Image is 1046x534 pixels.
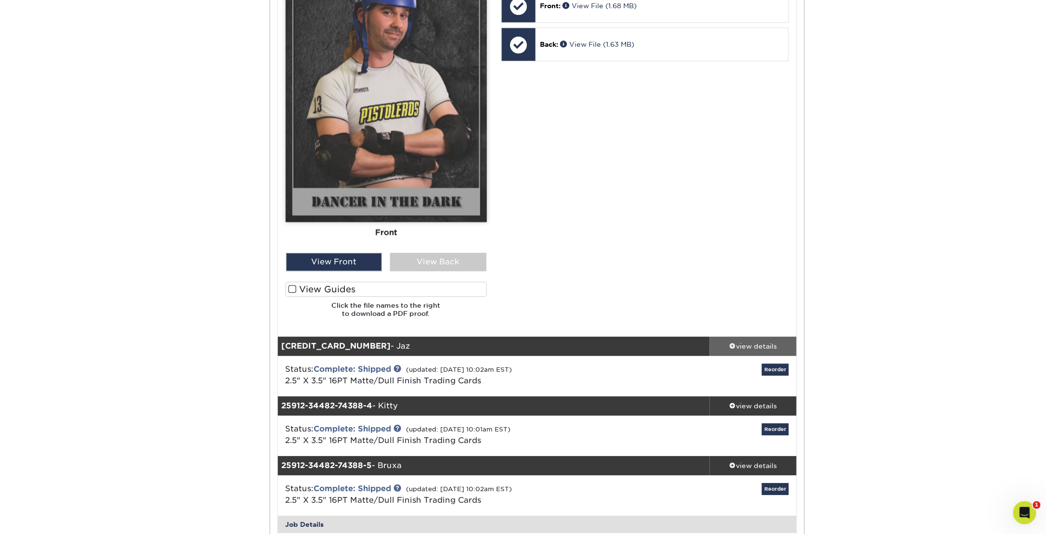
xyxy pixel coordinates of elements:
[710,337,797,356] a: view details
[286,436,482,445] a: 2.5" X 3.5" 16PT Matte/Dull Finish Trading Cards
[282,461,372,470] strong: 25912-34482-74388-5
[282,341,391,351] strong: [CREDIT_CARD_NUMBER]
[278,423,624,446] div: Status:
[710,341,797,351] div: view details
[762,483,789,495] a: Reorder
[278,337,710,356] div: - Jaz
[540,2,561,10] span: Front:
[286,222,487,243] div: Front
[286,282,487,297] label: View Guides
[278,483,624,506] div: Status:
[710,401,797,411] div: view details
[314,424,392,433] a: Complete: Shipped
[406,485,512,493] small: (updated: [DATE] 10:02am EST)
[314,365,392,374] a: Complete: Shipped
[561,40,635,48] a: View File (1.63 MB)
[762,364,789,376] a: Reorder
[278,364,624,387] div: Status:
[710,396,797,416] a: view details
[563,2,637,10] a: View File (1.68 MB)
[1033,501,1041,509] span: 1
[278,396,710,416] div: - Kitty
[278,456,710,475] div: - Bruxa
[390,253,486,271] div: View Back
[406,366,512,373] small: (updated: [DATE] 10:02am EST)
[406,426,511,433] small: (updated: [DATE] 10:01am EST)
[540,40,559,48] span: Back:
[286,301,487,325] h6: Click the file names to the right to download a PDF proof.
[278,516,797,533] div: Job Details
[710,461,797,470] div: view details
[1013,501,1036,524] iframe: Intercom live chat
[286,495,482,505] a: 2.5" X 3.5" 16PT Matte/Dull Finish Trading Cards
[710,456,797,475] a: view details
[282,401,373,410] strong: 25912-34482-74388-4
[314,484,392,493] a: Complete: Shipped
[286,376,482,385] a: 2.5" X 3.5" 16PT Matte/Dull Finish Trading Cards
[286,253,382,271] div: View Front
[762,423,789,435] a: Reorder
